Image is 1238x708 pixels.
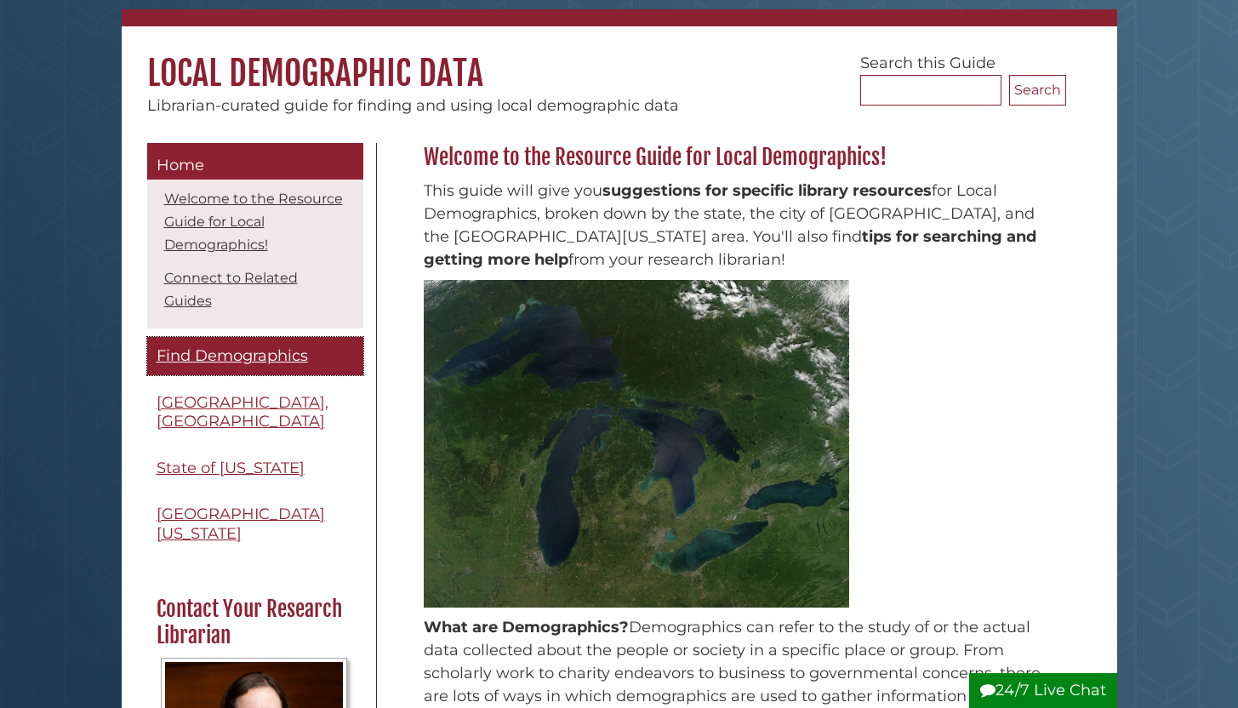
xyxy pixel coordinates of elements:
span: suggestions for specific library resources [602,181,932,200]
span: from your research librarian! [568,250,785,269]
h2: Welcome to the Resource Guide for Local Demographics! [415,144,1066,171]
span: Find Demographics [157,346,308,365]
img: Spatial capture of geographical area of Michigan [424,280,849,608]
a: Welcome to the Resource Guide for Local Demographics! [164,191,343,253]
a: Find Demographics [147,337,363,375]
span: [GEOGRAPHIC_DATA][US_STATE] [157,505,325,543]
a: State of [US_STATE] [147,449,363,488]
a: Home [147,143,363,180]
button: 24/7 Live Chat [969,673,1117,708]
span: This guide will give you [424,181,602,200]
a: Connect to Related Guides [164,270,298,309]
strong: What are Demographics? [424,618,629,637]
h1: Local Demographic Data [122,26,1117,94]
span: Home [157,156,204,174]
span: for Local Demographics, broken down by the state, the city of [GEOGRAPHIC_DATA], and the [GEOGRAP... [424,181,1035,246]
span: Librarian-curated guide for finding and using local demographic data [147,96,679,115]
span: State of [US_STATE] [157,459,305,477]
a: [GEOGRAPHIC_DATA], [GEOGRAPHIC_DATA] [147,384,363,441]
h2: Contact Your Research Librarian [148,596,361,649]
a: [GEOGRAPHIC_DATA][US_STATE] [147,495,363,552]
button: Search [1009,75,1066,106]
span: tips for searching and getting more help [424,227,1036,269]
span: [GEOGRAPHIC_DATA], [GEOGRAPHIC_DATA] [157,393,328,431]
